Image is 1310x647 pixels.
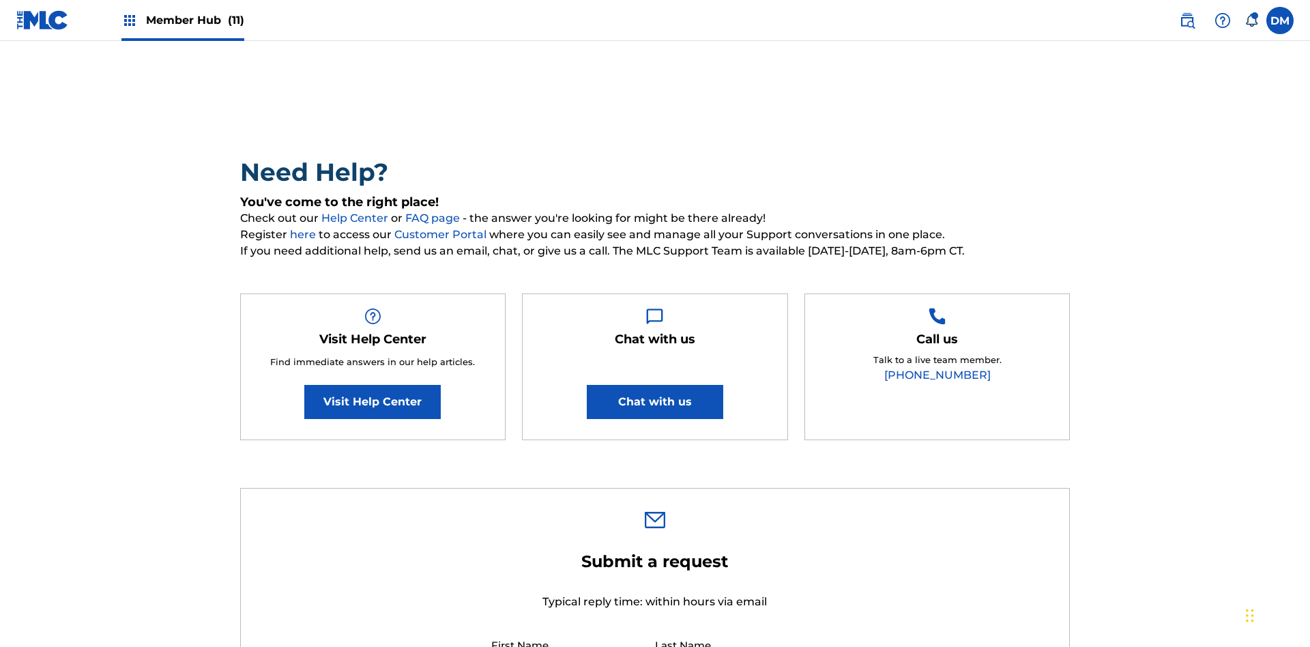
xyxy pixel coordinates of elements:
[615,332,695,347] h5: Chat with us
[290,228,319,241] a: here
[405,212,463,225] a: FAQ page
[916,332,958,347] h5: Call us
[587,385,723,419] button: Chat with us
[1266,7,1294,34] div: User Menu
[1244,14,1258,27] div: Notifications
[542,595,767,608] span: Typical reply time: within hours via email
[1174,7,1201,34] a: Public Search
[121,12,138,29] img: Top Rightsholders
[240,210,1071,227] span: Check out our or - the answer you're looking for might be there already!
[364,308,381,325] img: Help Box Image
[884,369,991,382] a: [PHONE_NUMBER]
[646,308,663,325] img: Help Box Image
[240,157,1071,188] h2: Need Help?
[228,14,244,27] span: (11)
[146,12,244,28] span: Member Hub
[929,308,946,325] img: Help Box Image
[1214,12,1231,29] img: help
[1246,595,1254,636] div: Drag
[270,356,475,367] span: Find immediate answers in our help articles.
[645,512,665,528] img: 0ff00501b51b535a1dc6.svg
[394,228,489,241] a: Customer Portal
[321,212,391,225] a: Help Center
[240,227,1071,243] span: Register to access our where you can easily see and manage all your Support conversations in one ...
[491,551,819,572] h2: Submit a request
[873,354,1002,367] p: Talk to a live team member.
[240,195,1071,210] h5: You've come to the right place!
[16,10,69,30] img: MLC Logo
[1179,12,1195,29] img: search
[1209,7,1236,34] div: Help
[319,332,426,347] h5: Visit Help Center
[1272,428,1310,540] iframe: Resource Center
[240,243,1071,259] span: If you need additional help, send us an email, chat, or give us a call. The MLC Support Team is a...
[1242,581,1310,647] iframe: Chat Widget
[304,385,441,419] a: Visit Help Center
